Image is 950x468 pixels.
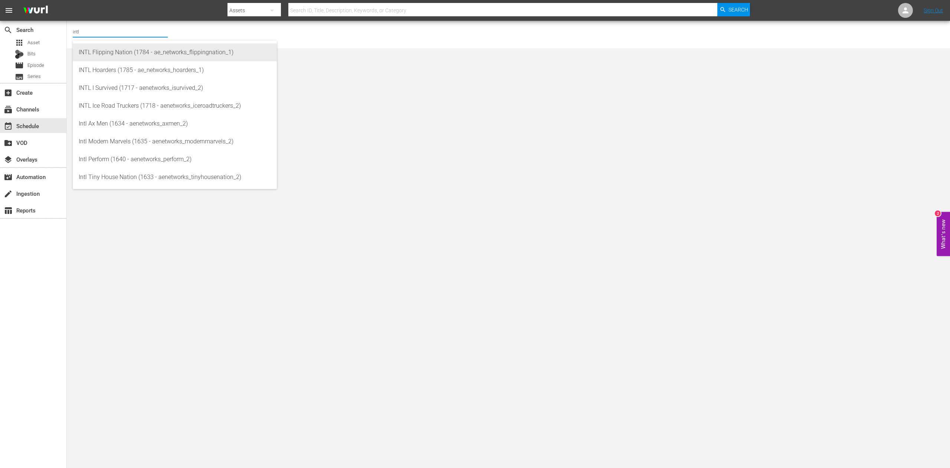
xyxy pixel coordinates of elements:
[79,61,271,79] div: INTL Hoarders (1785 - ae_networks_hoarders_1)
[79,150,271,168] div: Intl Perform (1640 - aenetworks_perform_2)
[937,212,950,256] button: Open Feedback Widget
[79,133,271,150] div: Intl Modern Marvels (1635 - aenetworks_modernmarvels_2)
[79,168,271,186] div: Intl Tiny House Nation (1633 - aenetworks_tinyhousenation_2)
[4,189,13,198] span: Ingestion
[15,38,24,47] span: Asset
[4,206,13,215] span: Reports
[73,23,548,46] div: No Channel Selected.
[79,97,271,115] div: INTL Ice Road Truckers (1718 - aenetworks_iceroadtruckers_2)
[15,72,24,81] span: Series
[935,211,941,217] div: 2
[4,26,13,35] span: Search
[27,62,44,69] span: Episode
[4,139,13,147] span: VOD
[4,155,13,164] span: Overlays
[79,43,271,61] div: INTL Flipping Nation (1784 - ae_networks_flippingnation_1)
[79,115,271,133] div: Intl Ax Men (1634 - aenetworks_axmen_2)
[4,173,13,182] span: Automation
[79,79,271,97] div: INTL I Survived (1717 - aenetworks_isurvived_2)
[15,50,24,59] div: Bits
[728,3,748,16] span: Search
[4,6,13,15] span: menu
[924,7,943,13] a: Sign Out
[717,3,750,16] button: Search
[27,73,41,80] span: Series
[18,2,53,19] img: ans4CAIJ8jUAAAAAAAAAAAAAAAAAAAAAAAAgQb4GAAAAAAAAAAAAAAAAAAAAAAAAJMjXAAAAAAAAAAAAAAAAAAAAAAAAgAT5G...
[15,61,24,70] span: Episode
[4,105,13,114] span: subscriptions
[4,122,13,131] span: event_available
[4,88,13,97] span: Create
[27,50,36,58] span: Bits
[27,39,40,46] span: Asset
